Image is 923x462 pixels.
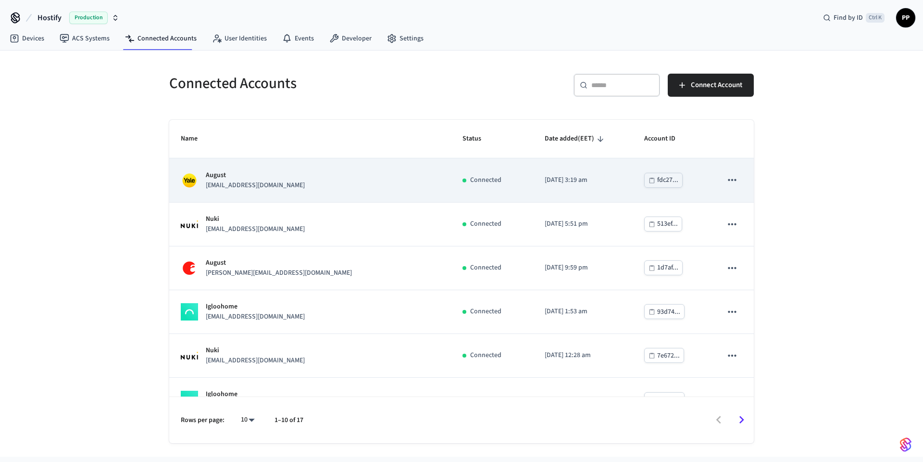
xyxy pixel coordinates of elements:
[644,173,683,188] button: fdc27...
[117,30,204,47] a: Connected Accounts
[206,389,305,399] p: Igloohome
[470,175,501,185] p: Connected
[644,217,682,231] button: 513ef...
[896,8,915,27] button: PP
[181,131,210,146] span: Name
[644,348,684,363] button: 7e672...
[206,346,305,356] p: Nuki
[897,9,914,26] span: PP
[181,172,198,189] img: Yale Logo, Square
[545,131,607,146] span: Date added(EET)
[644,304,685,319] button: 93d74...
[644,260,683,275] button: 1d7af...
[657,174,678,186] div: fdc27...
[181,259,198,277] img: August Logo, Square
[644,131,688,146] span: Account ID
[866,13,885,23] span: Ctrl K
[545,307,621,317] p: [DATE] 1:53 am
[322,30,379,47] a: Developer
[644,392,685,407] button: 05e2d...
[206,258,352,268] p: August
[470,263,501,273] p: Connected
[657,394,680,406] div: 05e2d...
[181,220,198,228] img: Nuki Logo, Square
[2,30,52,47] a: Devices
[181,391,198,408] img: igloohome_logo
[545,263,621,273] p: [DATE] 9:59 pm
[204,30,274,47] a: User Identities
[206,312,305,322] p: [EMAIL_ADDRESS][DOMAIN_NAME]
[657,350,680,362] div: 7e672...
[181,352,198,359] img: Nuki Logo, Square
[470,395,501,405] p: Connected
[274,415,303,425] p: 1–10 of 17
[545,395,621,405] p: [DATE] 4:29 pm
[206,214,305,224] p: Nuki
[181,415,225,425] p: Rows per page:
[657,306,680,318] div: 93d74...
[379,30,431,47] a: Settings
[206,224,305,234] p: [EMAIL_ADDRESS][DOMAIN_NAME]
[730,409,753,431] button: Go to next page
[668,74,754,97] button: Connect Account
[815,9,892,26] div: Find by IDCtrl K
[657,218,678,230] div: 513ef...
[691,79,742,91] span: Connect Account
[206,180,305,191] p: [EMAIL_ADDRESS][DOMAIN_NAME]
[37,12,62,24] span: Hostify
[470,307,501,317] p: Connected
[462,131,494,146] span: Status
[274,30,322,47] a: Events
[545,350,621,360] p: [DATE] 12:28 am
[52,30,117,47] a: ACS Systems
[545,175,621,185] p: [DATE] 3:19 am
[69,12,108,24] span: Production
[470,219,501,229] p: Connected
[900,437,911,452] img: SeamLogoGradient.69752ec5.svg
[169,74,456,93] h5: Connected Accounts
[206,302,305,312] p: Igloohome
[545,219,621,229] p: [DATE] 5:51 pm
[470,350,501,360] p: Connected
[206,356,305,366] p: [EMAIL_ADDRESS][DOMAIN_NAME]
[834,13,863,23] span: Find by ID
[181,303,198,321] img: igloohome_logo
[236,413,259,427] div: 10
[206,170,305,180] p: August
[657,262,678,274] div: 1d7af...
[206,268,352,278] p: [PERSON_NAME][EMAIL_ADDRESS][DOMAIN_NAME]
